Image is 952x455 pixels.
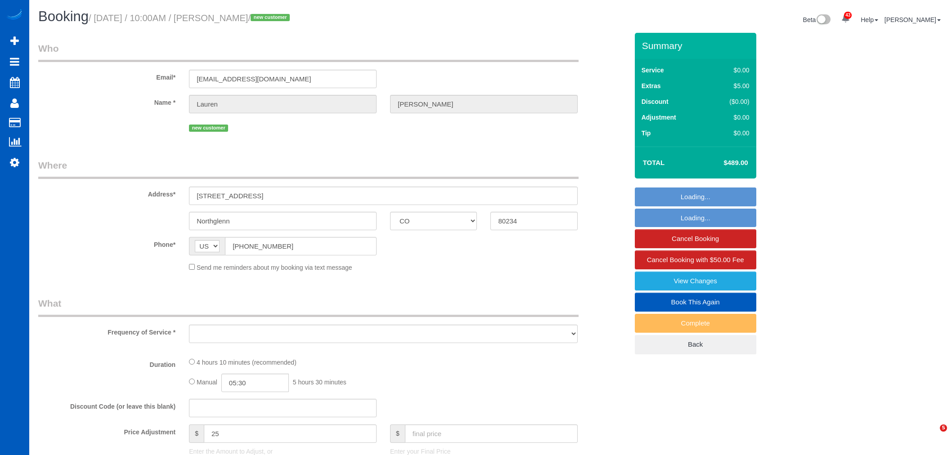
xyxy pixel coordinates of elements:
[31,357,182,369] label: Duration
[405,424,578,443] input: final price
[642,81,661,90] label: Extras
[642,40,752,51] h3: Summary
[490,212,577,230] input: Zip Code*
[696,159,748,167] h4: $489.00
[635,250,756,269] a: Cancel Booking with $50.00 Fee
[711,66,750,75] div: $0.00
[189,125,228,132] span: new customer
[31,399,182,411] label: Discount Code (or leave this blank)
[837,9,854,29] a: 43
[38,9,89,24] span: Booking
[921,424,943,446] iframe: Intercom live chat
[642,97,669,106] label: Discount
[248,13,292,23] span: /
[31,325,182,337] label: Frequency of Service *
[861,16,878,23] a: Help
[642,129,651,138] label: Tip
[31,237,182,249] label: Phone*
[816,14,831,26] img: New interface
[293,379,346,386] span: 5 hours 30 minutes
[189,424,204,443] span: $
[844,12,852,19] span: 43
[31,70,182,82] label: Email*
[635,335,756,354] a: Back
[635,229,756,248] a: Cancel Booking
[940,424,947,432] span: 5
[885,16,941,23] a: [PERSON_NAME]
[635,293,756,312] a: Book This Again
[197,359,296,366] span: 4 hours 10 minutes (recommended)
[642,66,664,75] label: Service
[38,297,579,317] legend: What
[89,13,292,23] small: / [DATE] / 10:00AM / [PERSON_NAME]
[390,95,578,113] input: Last Name*
[711,113,750,122] div: $0.00
[31,424,182,437] label: Price Adjustment
[31,95,182,107] label: Name *
[38,159,579,179] legend: Where
[189,95,377,113] input: First Name*
[643,159,665,166] strong: Total
[197,264,352,271] span: Send me reminders about my booking via text message
[225,237,377,255] input: Phone*
[711,97,750,106] div: ($0.00)
[711,129,750,138] div: $0.00
[197,379,217,386] span: Manual
[189,212,377,230] input: City*
[647,256,744,263] span: Cancel Booking with $50.00 Fee
[251,14,290,21] span: new customer
[38,42,579,62] legend: Who
[31,187,182,199] label: Address*
[803,16,831,23] a: Beta
[189,70,377,88] input: Email*
[5,9,23,22] img: Automaid Logo
[390,424,405,443] span: $
[711,81,750,90] div: $5.00
[635,272,756,290] a: View Changes
[642,113,676,122] label: Adjustment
